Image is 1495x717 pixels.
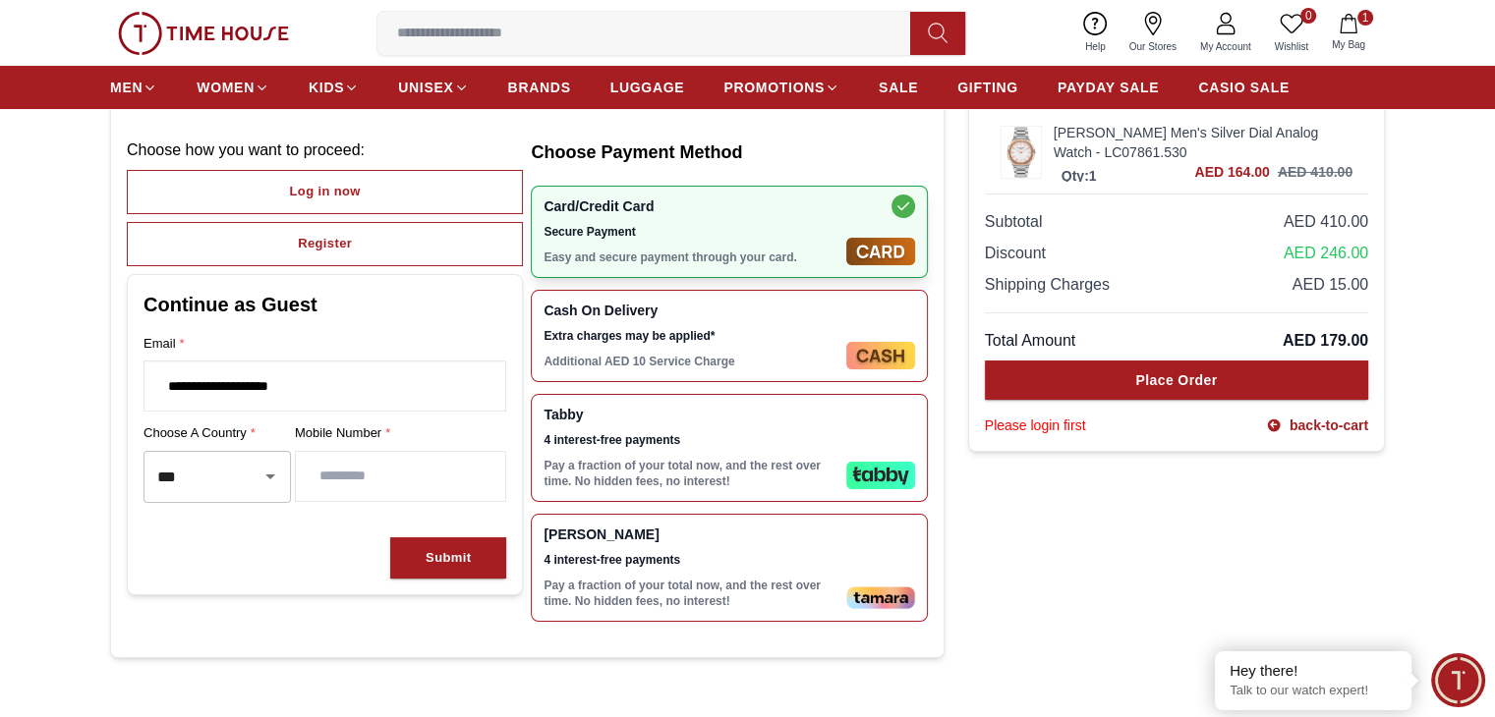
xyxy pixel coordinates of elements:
[1278,162,1352,182] h3: AED 410.00
[846,238,915,265] img: Card/Credit Card
[544,198,837,214] span: Card/Credit Card
[508,70,571,105] a: BRANDS
[985,329,1076,353] span: Total Amount
[723,70,839,105] a: PROMOTIONS
[985,415,1086,435] div: Please login first
[985,210,1043,234] span: Subtotal
[298,233,352,255] div: Register
[1230,661,1397,681] div: Hey there!
[1192,39,1259,54] span: My Account
[723,78,825,97] span: PROMOTIONS
[1230,683,1397,699] p: Talk to our watch expert!
[127,138,523,162] p: Choose how you want to proceed :
[398,70,468,105] a: UNISEX
[1135,370,1217,390] div: Place Order
[1431,653,1485,707] div: Chat Widget
[985,360,1368,400] button: Place Order
[544,432,837,448] span: 4 interest-free payments
[1284,210,1368,234] span: AED 410.00
[1073,8,1118,58] a: Help
[110,78,143,97] span: MEN
[1284,242,1368,265] span: AED 246.00
[544,354,837,369] p: Additional AED 10 Service Charge
[544,328,837,344] span: Extra charges may be applied*
[544,526,837,542] span: [PERSON_NAME]
[879,70,918,105] a: SALE
[544,249,837,265] p: Easy and secure payment through your card.
[544,407,837,422] span: Tabby
[257,463,284,490] button: Open
[1283,329,1368,353] span: AED 179.00
[957,78,1018,97] span: GIFTING
[1357,10,1373,26] span: 1
[144,291,506,318] h2: Continue as Guest
[127,170,523,214] button: Log in now
[1058,78,1159,97] span: PAYDAY SALE
[846,342,915,369] img: Cash On Delivery
[1300,8,1316,24] span: 0
[1058,166,1101,186] p: Qty: 1
[309,70,359,105] a: KIDS
[1266,415,1368,435] a: back-to-cart
[127,222,523,266] button: Register
[398,78,453,97] span: UNISEX
[390,537,506,579] button: Submit
[1320,10,1377,56] button: 1My Bag
[1121,39,1184,54] span: Our Stores
[1058,70,1159,105] a: PAYDAY SALE
[544,578,837,609] p: Pay a fraction of your total now, and the rest over time. No hidden fees, no interest!
[144,334,506,354] label: Email
[426,547,471,570] div: Submit
[1118,8,1188,58] a: Our Stores
[1194,162,1269,182] span: AED 164.00
[197,70,269,105] a: WOMEN
[1077,39,1114,54] span: Help
[544,303,837,318] span: Cash On Delivery
[544,224,837,240] span: Secure Payment
[118,12,289,55] img: ...
[846,462,915,489] img: Tabby
[879,78,918,97] span: SALE
[957,70,1018,105] a: GIFTING
[110,70,157,105] a: MEN
[295,423,506,443] label: Mobile Number
[610,70,685,105] a: LUGGAGE
[508,78,571,97] span: BRANDS
[610,78,685,97] span: LUGGAGE
[1054,123,1352,162] a: [PERSON_NAME] Men's Silver Dial Analog Watch - LC07861.530
[1002,127,1041,177] img: ...
[544,552,837,568] span: 4 interest-free payments
[1267,39,1316,54] span: Wishlist
[1324,37,1373,52] span: My Bag
[1198,70,1290,105] a: CASIO SALE
[985,242,1046,265] span: Discount
[1198,78,1290,97] span: CASIO SALE
[846,586,915,609] img: Tamara
[197,78,255,97] span: WOMEN
[309,78,344,97] span: KIDS
[544,458,837,489] p: Pay a fraction of your total now, and the rest over time. No hidden fees, no interest!
[144,423,259,443] span: Choose a country
[290,181,361,203] div: Log in now
[531,138,927,166] h2: Choose Payment Method
[1293,273,1368,297] span: AED 15.00
[1263,8,1320,58] a: 0Wishlist
[985,273,1110,297] span: Shipping Charges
